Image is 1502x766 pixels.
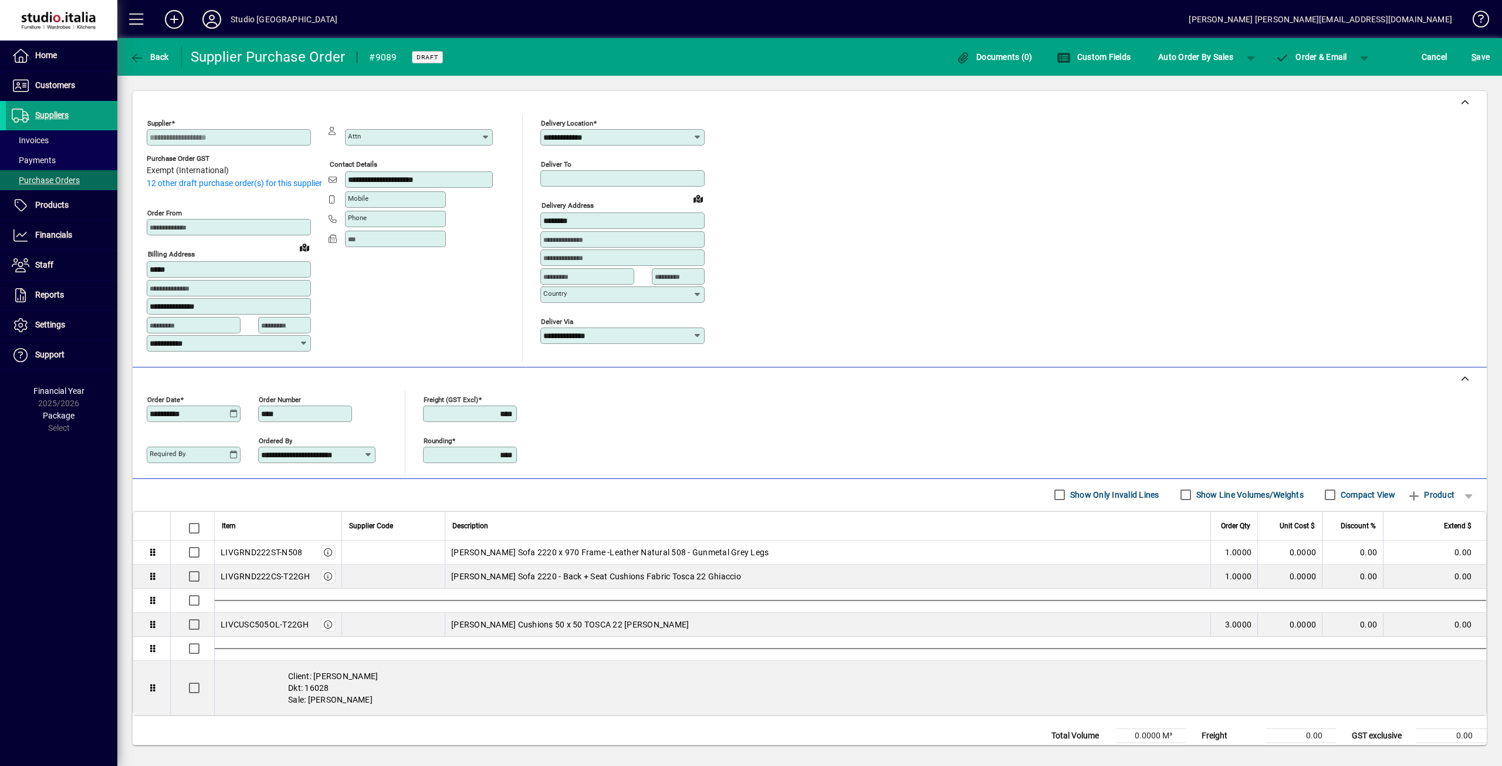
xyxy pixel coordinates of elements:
span: ave [1471,48,1490,66]
td: 3.0000 [1210,613,1257,637]
a: Reports [6,281,117,310]
div: LIVGRND222ST-N508 [221,546,302,558]
td: 0.00 [1416,728,1487,743]
mat-label: Mobile [348,194,368,203]
span: Supplier Code [349,519,393,532]
mat-label: Ordered by [259,436,292,444]
a: Knowledge Base [1464,2,1487,41]
span: Payments [12,156,56,165]
a: Payments [6,150,117,170]
span: Custom Fields [1057,52,1131,62]
button: Auto Order By Sales [1152,46,1239,68]
td: Total Weight [1046,743,1116,757]
span: S [1471,52,1476,62]
span: Unit Cost $ [1280,519,1315,532]
mat-label: Deliver To [541,160,571,168]
a: Staff [6,251,117,280]
button: Profile [193,9,231,30]
td: 0.00 [1322,541,1383,565]
div: [PERSON_NAME] [PERSON_NAME][EMAIL_ADDRESS][DOMAIN_NAME] [1189,10,1452,29]
td: Total Volume [1046,728,1116,743]
span: Purchase Orders [12,176,80,185]
span: Settings [35,320,65,329]
td: 0.0000 Kg [1116,743,1186,757]
div: Client: [PERSON_NAME] Dkt: 16028 Sale: [PERSON_NAME] [215,661,1486,715]
span: Staff [35,260,53,269]
span: Customers [35,80,75,90]
span: Products [35,200,69,210]
td: 0.0000 [1257,565,1322,589]
td: GST exclusive [1346,728,1416,743]
a: Financials [6,221,117,250]
td: 0.0000 M³ [1116,728,1186,743]
button: Add [155,9,193,30]
span: Description [452,519,488,532]
label: Compact View [1338,489,1395,501]
span: Financials [35,230,72,239]
td: 0.00 [1322,565,1383,589]
mat-label: Supplier [147,119,171,127]
span: Invoices [12,136,49,145]
button: Documents (0) [953,46,1036,68]
span: Package [43,411,75,420]
mat-label: Phone [348,214,367,222]
mat-label: Order number [259,395,301,403]
div: #9089 [369,48,397,67]
div: Supplier Purchase Order [191,48,346,66]
td: 0.00 [1266,743,1337,757]
span: [PERSON_NAME] Sofa 2220 - Back + Seat Cushions Fabric Tosca 22 Ghiaccio [451,571,741,582]
button: Custom Fields [1054,46,1134,68]
mat-label: Freight (GST excl) [424,395,478,403]
a: View on map [295,238,314,257]
label: Show Line Volumes/Weights [1194,489,1304,501]
span: Order & Email [1276,52,1347,62]
label: Show Only Invalid Lines [1068,489,1159,501]
div: Studio [GEOGRAPHIC_DATA] [231,10,337,29]
mat-label: Rounding [424,436,452,444]
td: 1.0000 [1210,565,1257,589]
span: Product [1407,485,1454,504]
a: Customers [6,71,117,100]
a: Support [6,340,117,370]
span: [PERSON_NAME] Sofa 2220 x 970 Frame -Leather Natural 508 - Gunmetal Grey Legs [451,546,769,558]
span: Back [130,52,169,62]
a: Invoices [6,130,117,150]
button: Product [1401,484,1460,505]
a: Purchase Orders [6,170,117,190]
span: Exempt (International) [147,166,229,176]
mat-label: Order date [147,395,180,403]
span: Cancel [1422,48,1447,66]
button: Order & Email [1270,46,1353,68]
span: Item [222,519,236,532]
span: Support [35,350,65,359]
span: Auto Order By Sales [1158,48,1233,66]
a: Products [6,191,117,220]
td: 1.0000 [1210,541,1257,565]
td: 0.00 [1266,728,1337,743]
span: Suppliers [35,110,69,120]
span: Extend $ [1444,519,1471,532]
app-page-header-button: Back [117,46,182,68]
span: Documents (0) [956,52,1033,62]
div: 12 other draft purchase order(s) for this supplier [147,177,329,190]
td: GST [1346,743,1416,757]
td: 0.00 [1416,743,1487,757]
a: Home [6,41,117,70]
span: Discount % [1341,519,1376,532]
span: Reports [35,290,64,299]
td: Freight [1196,728,1266,743]
span: Home [35,50,57,60]
mat-label: Deliver via [541,317,573,325]
td: Rounding [1196,743,1266,757]
span: Financial Year [33,386,84,396]
mat-label: Delivery Location [541,119,593,127]
button: Back [127,46,172,68]
button: Cancel [1419,46,1450,68]
div: LIVGRND222CS-T22GH [221,571,310,582]
span: Purchase Order GST [147,155,229,163]
span: [PERSON_NAME] Cushions 50 x 50 TOSCA 22 [PERSON_NAME] [451,619,689,630]
a: View on map [689,189,708,208]
td: 0.0000 [1257,613,1322,637]
a: Settings [6,311,117,340]
td: 0.00 [1383,565,1486,589]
